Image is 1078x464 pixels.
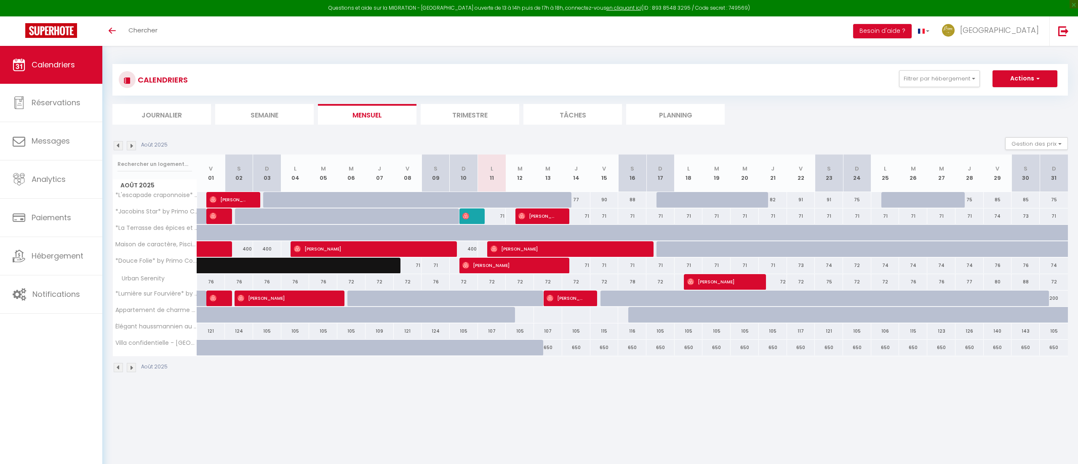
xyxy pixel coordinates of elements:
abbr: M [349,165,354,173]
div: 71 [787,208,815,224]
li: Tâches [523,104,622,125]
a: en cliquant ici [606,4,641,11]
div: 400 [225,241,253,257]
div: 71 [675,208,703,224]
div: 88 [618,192,646,208]
abbr: M [545,165,550,173]
abbr: J [574,165,578,173]
div: 115 [590,323,619,339]
li: Trimestre [421,104,519,125]
div: 71 [927,208,955,224]
li: Semaine [215,104,314,125]
th: 15 [590,155,619,192]
div: 72 [787,274,815,290]
div: 105 [1040,323,1068,339]
div: 650 [731,340,759,355]
div: 116 [618,323,646,339]
div: 71 [590,208,619,224]
div: 76 [309,274,337,290]
th: 14 [562,155,590,192]
div: 650 [1040,340,1068,355]
th: 21 [759,155,787,192]
div: 72 [646,274,675,290]
th: 24 [843,155,871,192]
div: 105 [702,323,731,339]
div: 71 [759,208,787,224]
div: 71 [731,208,759,224]
div: 72 [843,274,871,290]
abbr: L [884,165,886,173]
div: 200 [1040,291,1068,306]
span: [PERSON_NAME] [210,290,219,306]
div: 72 [478,274,506,290]
li: Mensuel [318,104,416,125]
div: 88 [1011,274,1040,290]
div: 73 [787,258,815,273]
th: 29 [984,155,1012,192]
th: 31 [1040,155,1068,192]
th: 08 [394,155,422,192]
th: 05 [309,155,337,192]
abbr: V [209,165,213,173]
th: 07 [366,155,394,192]
th: 06 [337,155,366,192]
abbr: M [939,165,944,173]
span: Urban Serenity [114,274,167,283]
div: 72 [590,274,619,290]
div: 72 [759,274,787,290]
div: 74 [815,258,843,273]
li: Planning [626,104,725,125]
div: 650 [899,340,927,355]
div: 72 [871,274,899,290]
span: *La Terrasse des épices et sa piscine privée* by Primo Conciergerie [114,225,198,231]
div: 72 [1040,274,1068,290]
abbr: D [265,165,269,173]
div: 75 [955,192,984,208]
div: 74 [871,258,899,273]
abbr: M [911,165,916,173]
div: 71 [562,208,590,224]
div: 115 [899,323,927,339]
button: Besoin d'aide ? [853,24,912,38]
abbr: D [1052,165,1056,173]
div: 80 [984,274,1012,290]
div: 650 [927,340,955,355]
span: Paiements [32,212,71,223]
button: Gestion des prix [1005,137,1068,150]
div: 106 [871,323,899,339]
div: 650 [534,340,562,355]
div: 72 [843,258,871,273]
abbr: S [630,165,634,173]
abbr: S [237,165,241,173]
div: 121 [815,323,843,339]
div: 77 [955,274,984,290]
div: 78 [618,274,646,290]
div: 105 [759,323,787,339]
th: 22 [787,155,815,192]
span: Analytics [32,174,66,184]
abbr: V [995,165,999,173]
div: 91 [787,192,815,208]
div: 650 [984,340,1012,355]
th: 04 [281,155,310,192]
img: logout [1058,26,1069,36]
div: 105 [337,323,366,339]
abbr: M [321,165,326,173]
p: Août 2025 [141,363,168,371]
abbr: J [771,165,774,173]
div: 72 [394,274,422,290]
div: 105 [646,323,675,339]
div: 650 [815,340,843,355]
div: 75 [843,192,871,208]
abbr: S [1024,165,1027,173]
div: 71 [646,208,675,224]
div: 74 [927,258,955,273]
span: Maison de caractère, Piscine et vue exceptionnelle Monts d'Or [114,241,198,248]
div: 82 [759,192,787,208]
div: 71 [675,258,703,273]
button: Actions [993,70,1057,87]
th: 18 [675,155,703,192]
abbr: V [602,165,606,173]
div: 105 [281,323,310,339]
div: 124 [422,323,450,339]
